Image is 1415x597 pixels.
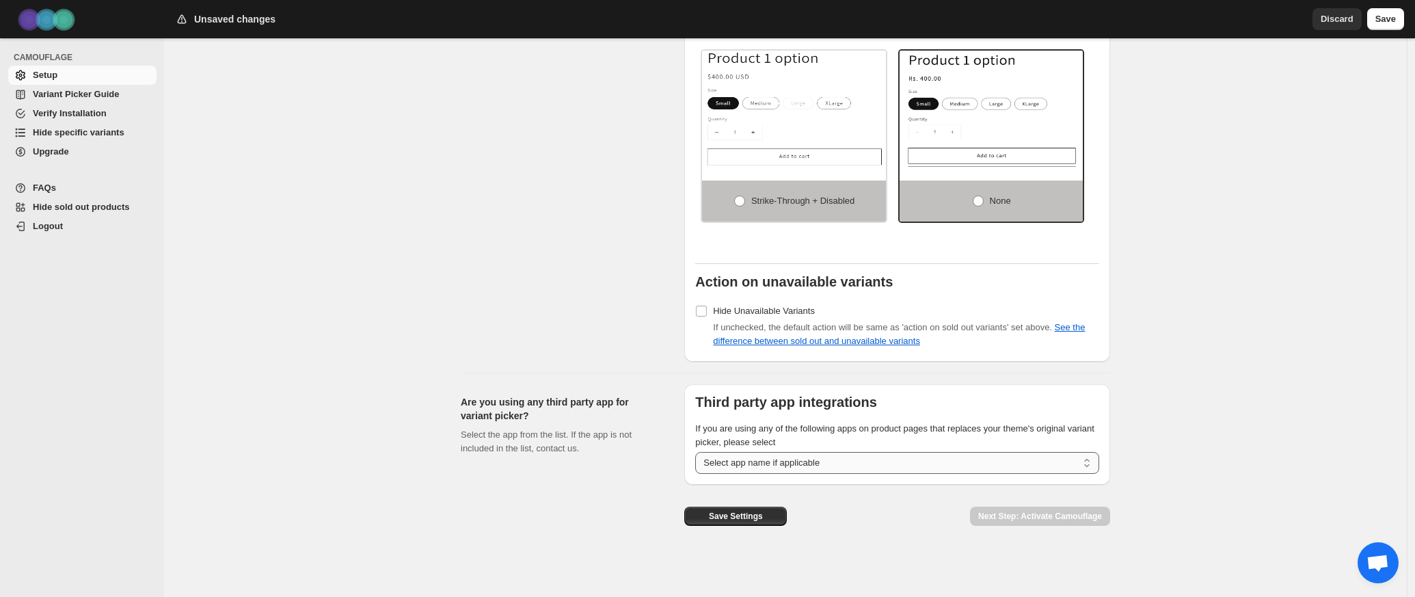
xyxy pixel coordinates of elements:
[751,196,854,206] span: Strike-through + Disabled
[900,51,1083,167] img: None
[8,104,157,123] a: Verify Installation
[709,511,763,522] span: Save Settings
[702,51,886,167] img: Strike-through + Disabled
[713,322,1085,346] span: If unchecked, the default action will be same as 'action on sold out variants' set above.
[8,66,157,85] a: Setup
[695,274,893,289] b: Action on unavailable variants
[695,423,1094,447] span: If you are using any of the following apps on product pages that replaces your theme's original v...
[695,395,877,410] b: Third party app integrations
[8,85,157,104] a: Variant Picker Guide
[684,507,787,526] button: Save Settings
[713,306,815,316] span: Hide Unavailable Variants
[461,429,632,453] span: Select the app from the list. If the app is not included in the list, contact us.
[33,108,107,118] span: Verify Installation
[8,123,157,142] a: Hide specific variants
[1358,542,1399,583] div: Open chat
[33,70,57,80] span: Setup
[1321,12,1353,26] span: Discard
[1312,8,1362,30] button: Discard
[33,183,56,193] span: FAQs
[194,12,275,26] h2: Unsaved changes
[14,52,157,63] span: CAMOUFLAGE
[1375,12,1396,26] span: Save
[1367,8,1404,30] button: Save
[33,89,119,99] span: Variant Picker Guide
[8,217,157,236] a: Logout
[33,146,69,157] span: Upgrade
[8,178,157,198] a: FAQs
[461,395,662,423] h2: Are you using any third party app for variant picker?
[33,202,130,212] span: Hide sold out products
[33,127,124,137] span: Hide specific variants
[8,142,157,161] a: Upgrade
[33,221,63,231] span: Logout
[8,198,157,217] a: Hide sold out products
[990,196,1011,206] span: None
